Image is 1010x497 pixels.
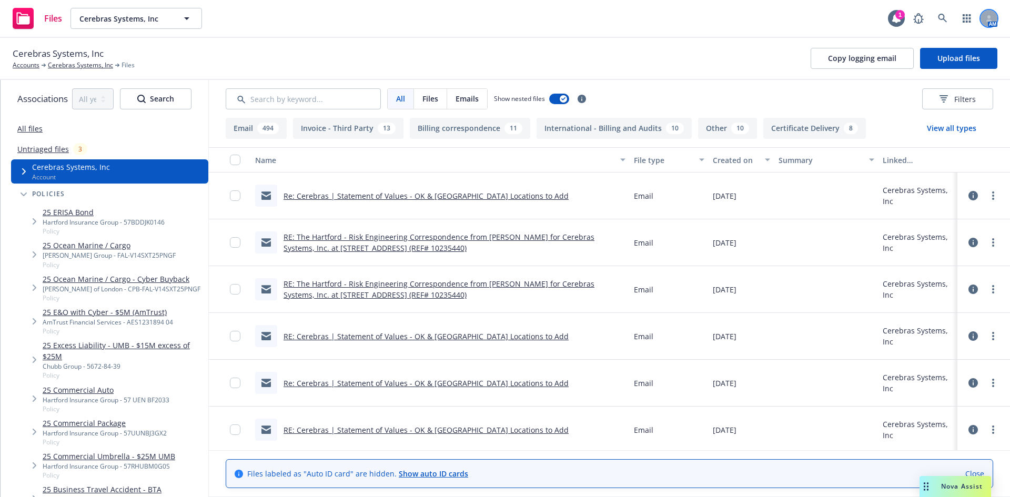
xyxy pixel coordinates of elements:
div: Created on [713,155,759,166]
svg: Search [137,95,146,103]
a: Cerebras Systems, Inc [48,60,113,70]
button: View all types [910,118,993,139]
a: RE: Cerebras | Statement of Values - OK & [GEOGRAPHIC_DATA] Locations to Add [284,425,569,435]
div: Cerebras Systems, Inc [883,372,953,394]
div: Hartford Insurance Group - 57UUNBJ3GX2 [43,429,167,438]
a: 25 E&O with Cyber - $5M (AmTrust) [43,307,173,318]
button: Copy logging email [811,48,914,69]
button: Upload files [920,48,997,69]
span: Filters [954,94,976,105]
input: Select all [230,155,240,165]
div: Cerebras Systems, Inc [883,325,953,347]
a: more [987,423,999,436]
a: 25 Ocean Marine / Cargo - Cyber Buyback [43,273,200,285]
span: Policy [43,471,175,480]
a: more [987,236,999,249]
span: Email [634,424,653,435]
span: Policy [43,404,169,413]
a: Report a Bug [908,8,929,29]
button: Other [698,118,757,139]
a: RE: The Hartford - Risk Engineering Correspondence from [PERSON_NAME] for Cerebras Systems, Inc. ... [284,232,594,253]
div: Search [137,89,174,109]
input: Toggle Row Selected [230,190,240,201]
button: Linked associations [878,147,957,173]
a: 25 ERISA Bond [43,207,165,218]
a: more [987,330,999,342]
div: Cerebras Systems, Inc [883,278,953,300]
div: Cerebras Systems, Inc [883,185,953,207]
span: Policy [43,327,173,336]
button: SearchSearch [120,88,191,109]
span: Copy logging email [828,53,896,63]
button: Filters [922,88,993,109]
a: Files [8,4,66,33]
span: Policy [43,260,176,269]
a: Show auto ID cards [399,469,468,479]
span: Emails [456,93,479,104]
div: 3 [73,143,87,155]
button: Invoice - Third Party [293,118,403,139]
span: Email [634,190,653,201]
button: International - Billing and Audits [537,118,692,139]
div: Name [255,155,614,166]
button: Certificate Delivery [763,118,866,139]
div: Drag to move [920,476,933,497]
span: Associations [17,92,68,106]
a: more [987,283,999,296]
span: Policies [32,191,65,197]
span: Filters [940,94,976,105]
span: Files [422,93,438,104]
a: 25 Excess Liability - UMB - $15M excess of $25M [43,340,204,362]
span: [DATE] [713,378,736,389]
span: Files labeled as "Auto ID card" are hidden. [247,468,468,479]
a: Untriaged files [17,144,69,155]
input: Toggle Row Selected [230,378,240,388]
div: File type [634,155,693,166]
span: Email [634,378,653,389]
span: Files [44,14,62,23]
button: Cerebras Systems, Inc [70,8,202,29]
div: AmTrust Financial Services - AES1231894 04 [43,318,173,327]
a: Accounts [13,60,39,70]
input: Toggle Row Selected [230,284,240,295]
div: 13 [378,123,396,134]
span: Cerebras Systems, Inc [32,161,110,173]
a: 25 Commercial Umbrella - $25M UMB [43,451,175,462]
span: All [396,93,405,104]
div: Chubb Group - 5672-84-39 [43,362,204,371]
span: Policy [43,371,204,380]
a: 25 Ocean Marine / Cargo [43,240,176,251]
input: Toggle Row Selected [230,331,240,341]
button: Billing correspondence [410,118,530,139]
a: Search [932,8,953,29]
span: Nova Assist [941,482,983,491]
span: Cerebras Systems, Inc [79,13,170,24]
span: Email [634,331,653,342]
div: 11 [504,123,522,134]
a: 25 Commercial Package [43,418,167,429]
span: Email [634,284,653,295]
span: [DATE] [713,190,736,201]
div: 8 [844,123,858,134]
div: [PERSON_NAME] of London - CPB-FAL-V14SXT25PNGF [43,285,200,293]
input: Toggle Row Selected [230,424,240,435]
button: Summary [774,147,878,173]
span: [DATE] [713,237,736,248]
button: Created on [709,147,774,173]
span: Account [32,173,110,181]
button: Name [251,147,630,173]
span: Policy [43,293,200,302]
span: Files [122,60,135,70]
div: Cerebras Systems, Inc [883,231,953,253]
span: Upload files [937,53,980,63]
span: Show nested files [494,94,545,103]
span: [DATE] [713,284,736,295]
a: 25 Commercial Auto [43,384,169,395]
div: [PERSON_NAME] Group - FAL-V14SXT25PNGF [43,251,176,260]
div: Summary [779,155,863,166]
input: Toggle Row Selected [230,237,240,248]
div: Hartford Insurance Group - 57 UEN BF2033 [43,395,169,404]
a: Switch app [956,8,977,29]
span: Cerebras Systems, Inc [13,47,104,60]
a: Re: Cerebras | Statement of Values - OK & [GEOGRAPHIC_DATA] Locations to Add [284,191,569,201]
